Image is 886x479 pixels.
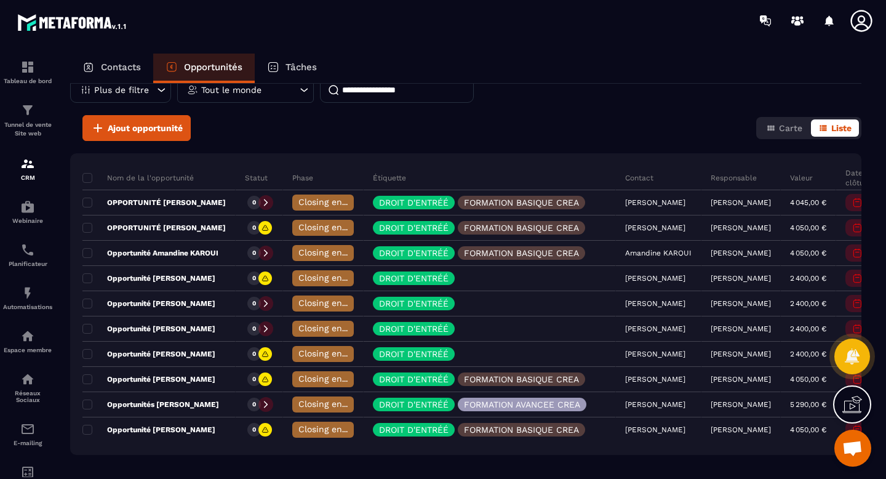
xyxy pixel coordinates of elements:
[790,400,826,409] p: 5 290,00 €
[252,198,256,207] p: 0
[790,249,826,257] p: 4 050,00 €
[711,223,771,232] p: [PERSON_NAME]
[3,440,52,446] p: E-mailing
[20,286,35,300] img: automations
[379,400,449,409] p: DROIT D'ENTRÉÉ
[790,425,826,434] p: 4 050,00 €
[298,348,369,358] span: Closing en cours
[252,249,256,257] p: 0
[759,119,810,137] button: Carte
[82,273,215,283] p: Opportunité [PERSON_NAME]
[834,430,871,467] div: Ouvrir le chat
[464,223,579,232] p: FORMATION BASIQUE CREA
[298,323,369,333] span: Closing en cours
[379,350,449,358] p: DROIT D'ENTRÉÉ
[711,425,771,434] p: [PERSON_NAME]
[153,54,255,83] a: Opportunités
[711,350,771,358] p: [PERSON_NAME]
[20,60,35,74] img: formation
[201,86,261,94] p: Tout le monde
[625,173,653,183] p: Contact
[252,350,256,358] p: 0
[3,413,52,456] a: emailemailE-mailing
[3,121,52,138] p: Tunnel de vente Site web
[184,62,242,73] p: Opportunités
[20,422,35,437] img: email
[3,217,52,224] p: Webinaire
[373,173,406,183] p: Étiquette
[3,304,52,310] p: Automatisations
[464,249,579,257] p: FORMATION BASIQUE CREA
[298,248,369,257] span: Closing en cours
[252,299,256,308] p: 0
[711,324,771,333] p: [PERSON_NAME]
[790,350,826,358] p: 2 400,00 €
[20,199,35,214] img: automations
[298,399,369,409] span: Closing en cours
[285,62,317,73] p: Tâches
[101,62,141,73] p: Contacts
[20,372,35,387] img: social-network
[82,248,218,258] p: Opportunité Amandine KAROUI
[831,123,852,133] span: Liste
[298,424,369,434] span: Closing en cours
[464,400,580,409] p: FORMATION AVANCEE CREA
[20,156,35,171] img: formation
[252,274,256,283] p: 0
[379,375,449,384] p: DROIT D'ENTRÉÉ
[3,190,52,233] a: automationsautomationsWebinaire
[82,400,219,409] p: Opportunités [PERSON_NAME]
[711,249,771,257] p: [PERSON_NAME]
[298,298,369,308] span: Closing en cours
[252,425,256,434] p: 0
[3,147,52,190] a: formationformationCRM
[82,223,226,233] p: OPPORTUNITÉ [PERSON_NAME]
[82,299,215,308] p: Opportunité [PERSON_NAME]
[779,123,802,133] span: Carte
[298,273,369,283] span: Closing en cours
[711,173,757,183] p: Responsable
[790,173,813,183] p: Valeur
[464,425,579,434] p: FORMATION BASIQUE CREA
[82,425,215,435] p: Opportunité [PERSON_NAME]
[464,198,579,207] p: FORMATION BASIQUE CREA
[82,324,215,334] p: Opportunité [PERSON_NAME]
[255,54,329,83] a: Tâches
[790,299,826,308] p: 2 400,00 €
[3,94,52,147] a: formationformationTunnel de vente Site web
[20,103,35,118] img: formation
[70,54,153,83] a: Contacts
[379,324,449,333] p: DROIT D'ENTRÉÉ
[252,375,256,384] p: 0
[379,299,449,308] p: DROIT D'ENTRÉÉ
[82,115,191,141] button: Ajout opportunité
[711,274,771,283] p: [PERSON_NAME]
[3,260,52,267] p: Planificateur
[379,249,449,257] p: DROIT D'ENTRÉÉ
[252,400,256,409] p: 0
[20,329,35,344] img: automations
[3,174,52,181] p: CRM
[3,78,52,84] p: Tableau de bord
[245,173,268,183] p: Statut
[20,243,35,257] img: scheduler
[298,374,369,384] span: Closing en cours
[711,375,771,384] p: [PERSON_NAME]
[811,119,859,137] button: Liste
[3,320,52,363] a: automationsautomationsEspace membre
[94,86,149,94] p: Plus de filtre
[711,198,771,207] p: [PERSON_NAME]
[3,347,52,353] p: Espace membre
[292,173,313,183] p: Phase
[379,274,449,283] p: DROIT D'ENTRÉÉ
[3,276,52,320] a: automationsautomationsAutomatisations
[790,274,826,283] p: 2 400,00 €
[82,374,215,384] p: Opportunité [PERSON_NAME]
[790,375,826,384] p: 4 050,00 €
[3,233,52,276] a: schedulerschedulerPlanificateur
[711,400,771,409] p: [PERSON_NAME]
[464,375,579,384] p: FORMATION BASIQUE CREA
[379,198,449,207] p: DROIT D'ENTRÉÉ
[298,222,369,232] span: Closing en cours
[379,425,449,434] p: DROIT D'ENTRÉÉ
